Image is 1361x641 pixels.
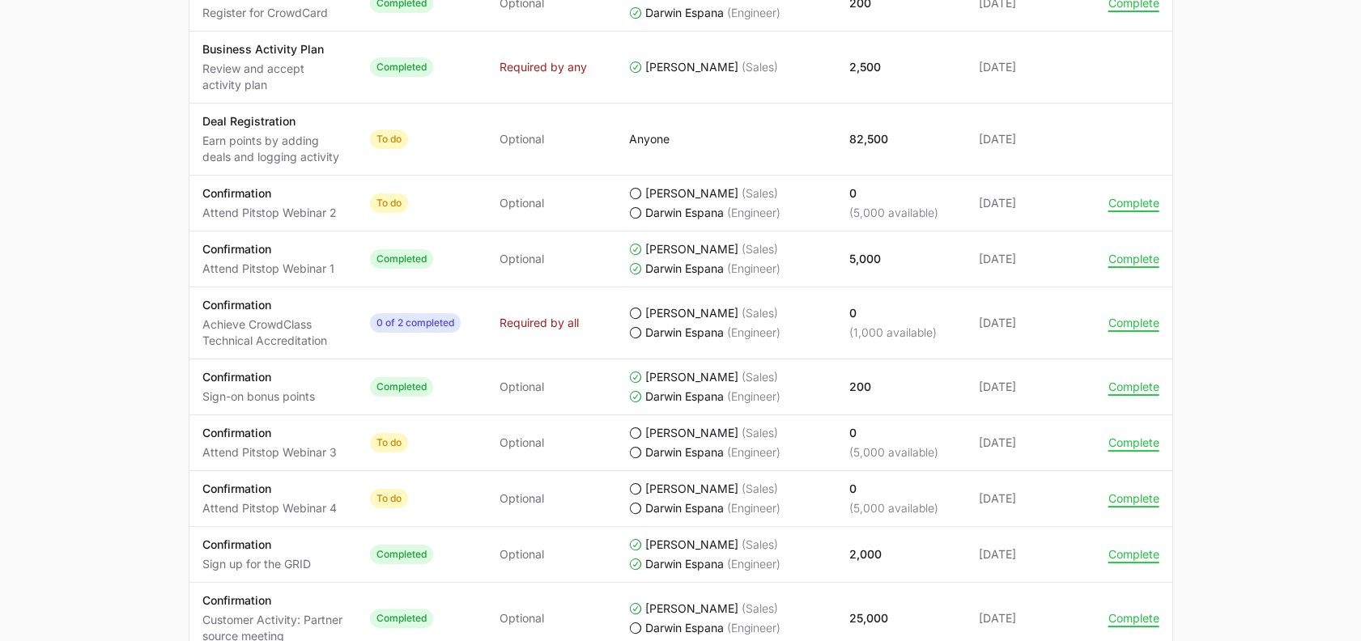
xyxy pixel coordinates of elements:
[202,41,344,57] p: Business Activity Plan
[202,537,311,553] p: Confirmation
[727,205,780,221] span: (Engineer)
[645,425,738,441] span: [PERSON_NAME]
[979,490,1082,507] span: [DATE]
[202,556,311,572] p: Sign up for the GRID
[645,59,738,75] span: [PERSON_NAME]
[742,369,778,385] span: (Sales)
[849,444,938,461] p: (5,000 available)
[979,59,1082,75] span: [DATE]
[645,537,738,553] span: [PERSON_NAME]
[645,601,738,617] span: [PERSON_NAME]
[202,388,315,405] p: Sign-on bonus points
[202,133,344,165] p: Earn points by adding deals and logging activity
[849,325,937,341] p: (1,000 available)
[849,481,938,497] p: 0
[979,546,1082,562] span: [DATE]
[500,131,544,147] span: Optional
[202,369,315,385] p: Confirmation
[202,205,337,221] p: Attend Pitstop Webinar 2
[849,251,881,267] p: 5,000
[849,59,881,75] p: 2,500
[727,388,780,405] span: (Engineer)
[500,610,544,626] span: Optional
[645,620,724,636] span: Darwin Espana
[202,113,344,129] p: Deal Registration
[645,205,724,221] span: Darwin Espana
[500,251,544,267] span: Optional
[645,369,738,385] span: [PERSON_NAME]
[849,185,938,202] p: 0
[645,5,724,21] span: Darwin Espana
[742,425,778,441] span: (Sales)
[1108,435,1159,450] button: Complete
[202,316,344,349] p: Achieve CrowdClass Technical Accreditation
[202,261,334,277] p: Attend Pitstop Webinar 1
[500,195,544,211] span: Optional
[500,490,544,507] span: Optional
[727,444,780,461] span: (Engineer)
[202,592,344,609] p: Confirmation
[849,425,938,441] p: 0
[979,315,1082,331] span: [DATE]
[742,241,778,257] span: (Sales)
[202,5,328,21] p: Register for CrowdCard
[727,620,780,636] span: (Engineer)
[742,305,778,321] span: (Sales)
[645,185,738,202] span: [PERSON_NAME]
[645,481,738,497] span: [PERSON_NAME]
[202,185,337,202] p: Confirmation
[727,325,780,341] span: (Engineer)
[849,205,938,221] p: (5,000 available)
[1108,380,1159,394] button: Complete
[742,185,778,202] span: (Sales)
[849,500,938,516] p: (5,000 available)
[727,261,780,277] span: (Engineer)
[849,131,888,147] p: 82,500
[849,610,888,626] p: 25,000
[979,131,1082,147] span: [DATE]
[979,251,1082,267] span: [DATE]
[1108,611,1159,626] button: Complete
[645,261,724,277] span: Darwin Espana
[645,388,724,405] span: Darwin Espana
[742,537,778,553] span: (Sales)
[645,241,738,257] span: [PERSON_NAME]
[645,500,724,516] span: Darwin Espana
[202,61,344,93] p: Review and accept activity plan
[629,131,670,147] p: Anyone
[727,556,780,572] span: (Engineer)
[742,59,778,75] span: (Sales)
[1108,316,1159,330] button: Complete
[727,500,780,516] span: (Engineer)
[727,5,780,21] span: (Engineer)
[1108,252,1159,266] button: Complete
[979,435,1082,451] span: [DATE]
[500,315,579,331] span: Required by all
[1108,547,1159,562] button: Complete
[500,59,587,75] span: Required by any
[645,556,724,572] span: Darwin Espana
[202,425,337,441] p: Confirmation
[645,444,724,461] span: Darwin Espana
[849,379,871,395] p: 200
[202,241,334,257] p: Confirmation
[849,305,937,321] p: 0
[979,610,1082,626] span: [DATE]
[202,500,337,516] p: Attend Pitstop Webinar 4
[645,305,738,321] span: [PERSON_NAME]
[979,379,1082,395] span: [DATE]
[1108,196,1159,210] button: Complete
[742,601,778,617] span: (Sales)
[979,195,1082,211] span: [DATE]
[500,435,544,451] span: Optional
[645,325,724,341] span: Darwin Espana
[1108,491,1159,506] button: Complete
[500,546,544,562] span: Optional
[202,297,344,313] p: Confirmation
[849,546,882,562] p: 2,000
[500,379,544,395] span: Optional
[202,481,337,497] p: Confirmation
[202,444,337,461] p: Attend Pitstop Webinar 3
[742,481,778,497] span: (Sales)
